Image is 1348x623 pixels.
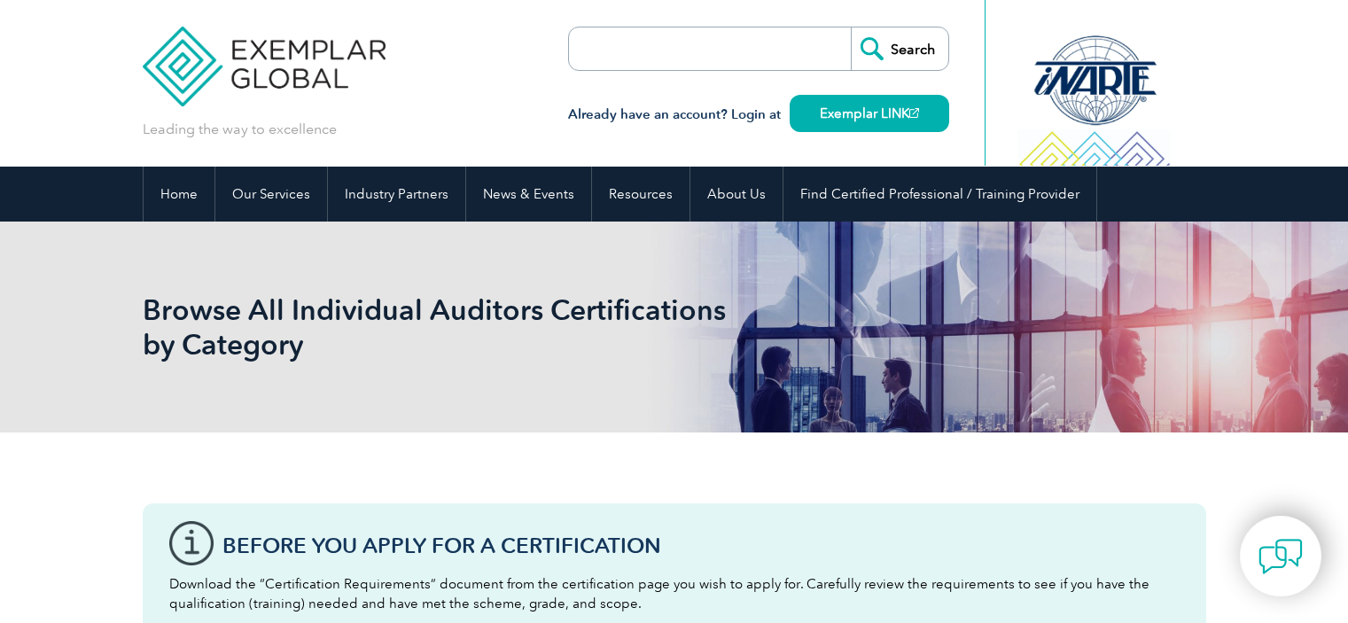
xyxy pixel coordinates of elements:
h3: Already have an account? Login at [568,104,949,126]
a: Our Services [215,167,327,222]
h1: Browse All Individual Auditors Certifications by Category [143,292,823,362]
p: Leading the way to excellence [143,120,337,139]
a: Home [144,167,214,222]
h3: Before You Apply For a Certification [222,534,1180,557]
a: News & Events [466,167,591,222]
img: open_square.png [909,108,919,118]
a: Industry Partners [328,167,465,222]
a: Find Certified Professional / Training Provider [783,167,1096,222]
a: Exemplar LINK [790,95,949,132]
a: Resources [592,167,690,222]
p: Download the “Certification Requirements” document from the certification page you wish to apply ... [169,574,1180,613]
img: contact-chat.png [1258,534,1303,579]
a: About Us [690,167,783,222]
input: Search [851,27,948,70]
